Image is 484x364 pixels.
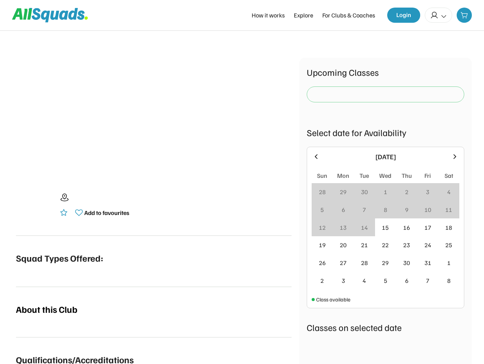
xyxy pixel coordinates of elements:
div: 21 [361,240,368,249]
div: Mon [337,171,349,180]
div: 11 [445,205,452,214]
div: Classes on selected date [307,320,464,334]
div: 27 [340,258,347,267]
div: 2 [320,276,324,285]
div: Tue [359,171,369,180]
div: 1 [447,258,451,267]
div: Fri [424,171,431,180]
div: 17 [424,223,431,232]
div: Sat [445,171,453,180]
img: yH5BAEAAAAALAAAAAABAAEAAAIBRAA7 [49,58,258,171]
div: 26 [319,258,326,267]
div: 16 [403,223,410,232]
div: Upcoming Classes [307,65,464,79]
div: 5 [320,205,324,214]
div: 23 [403,240,410,249]
div: 24 [424,240,431,249]
div: 19 [319,240,326,249]
div: 6 [342,205,345,214]
div: 15 [382,223,389,232]
div: 4 [363,276,366,285]
div: 14 [361,223,368,232]
div: 4 [447,187,451,196]
div: 2 [405,187,408,196]
div: Thu [402,171,412,180]
div: 3 [426,187,429,196]
div: 22 [382,240,389,249]
div: Squad Types Offered: [16,251,103,265]
div: 7 [426,276,429,285]
div: Wed [379,171,391,180]
div: 10 [424,205,431,214]
div: Sun [317,171,327,180]
div: 9 [405,205,408,214]
div: Explore [294,11,313,20]
div: For Clubs & Coaches [322,11,375,20]
div: 12 [319,223,326,232]
div: How it works [252,11,285,20]
div: 25 [445,240,452,249]
div: 8 [447,276,451,285]
div: 28 [361,258,368,267]
div: 30 [361,187,368,196]
div: 1 [384,187,387,196]
div: 31 [424,258,431,267]
div: 6 [405,276,408,285]
div: [DATE] [325,152,446,162]
div: 28 [319,187,326,196]
div: 18 [445,223,452,232]
div: 20 [340,240,347,249]
div: 30 [403,258,410,267]
div: About this Club [16,302,77,316]
div: 7 [363,205,366,214]
div: 5 [384,276,387,285]
div: 29 [382,258,389,267]
div: Class available [316,295,350,303]
div: 13 [340,223,347,232]
div: 29 [340,187,347,196]
button: Login [387,8,420,23]
div: Add to favourites [84,208,129,217]
div: 8 [384,205,387,214]
img: yH5BAEAAAAALAAAAAABAAEAAAIBRAA7 [16,186,54,224]
div: Select date for Availability [307,126,464,139]
div: 3 [342,276,345,285]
